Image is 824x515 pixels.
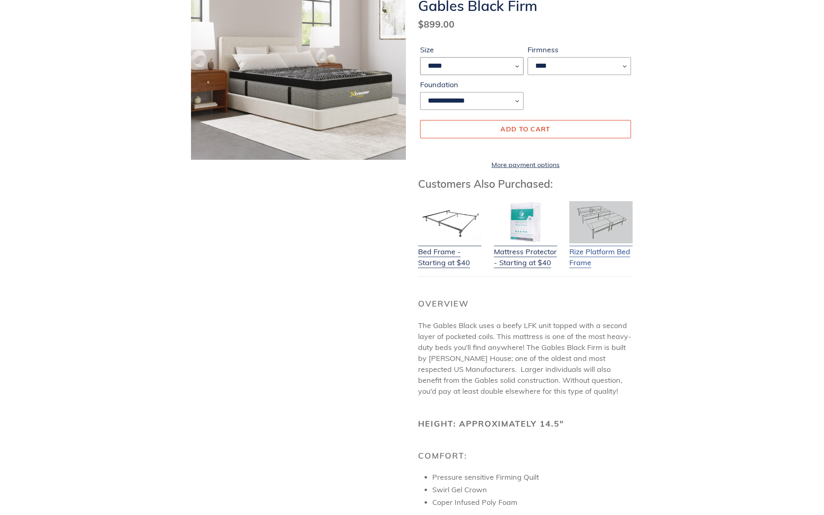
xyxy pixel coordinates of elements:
li: Coper Infused Poly Foam [432,497,633,508]
span: Add to cart [500,125,550,133]
p: Swirl Gel Crown [432,484,633,495]
h3: Customers Also Purchased: [418,178,633,190]
a: Bed Frame - Starting at $40 [418,236,481,268]
label: Foundation [420,79,524,90]
label: Firmness [528,44,631,55]
b: Height: Approximately 14.5" [418,418,564,429]
h2: Overview [418,299,633,309]
img: Bed Frame [418,201,481,243]
button: Add to cart [420,120,631,138]
label: Size [420,44,524,55]
span: $899.00 [418,18,455,30]
h2: Comfort: [418,451,633,461]
span: Pressure sensitive Firming Quilt [432,472,539,482]
a: More payment options [420,160,631,170]
img: Adjustable Base [569,201,633,243]
a: Rize Platform Bed Frame [569,236,633,268]
a: Mattress Protector - Starting at $40 [494,236,557,268]
span: The Gables Black uses a beefy LFK unit topped with a second layer of pocketed coils. This mattres... [418,321,631,396]
img: Mattress Protector [494,201,557,243]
